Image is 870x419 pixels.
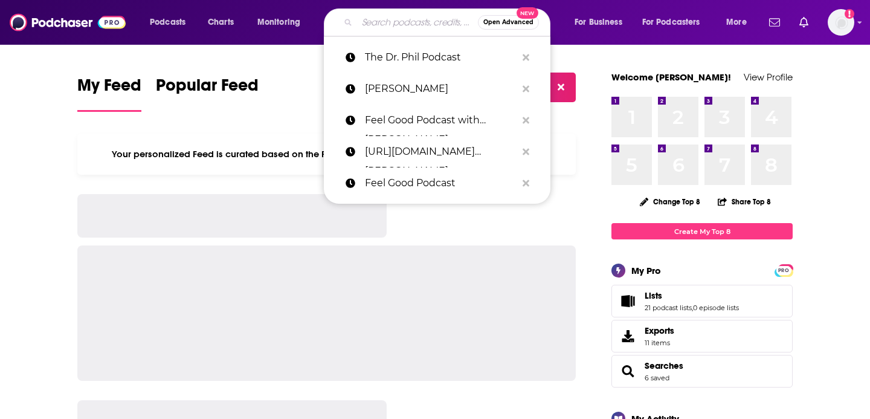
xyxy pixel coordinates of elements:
button: Open AdvancedNew [478,15,539,30]
a: Welcome [PERSON_NAME]! [611,71,731,83]
p: Feel Good Podcast with Kimberly Snyder [365,105,517,136]
span: For Podcasters [642,14,700,31]
span: Open Advanced [483,19,533,25]
span: 11 items [645,339,674,347]
a: Searches [645,360,683,371]
a: [URL][DOMAIN_NAME][PERSON_NAME] [324,136,550,167]
span: Logged in as megcassidy [828,9,854,36]
a: My Feed [77,75,141,112]
div: Your personalized Feed is curated based on the Podcasts, Creators, Users, and Lists that you Follow. [77,134,576,175]
div: My Pro [631,265,661,276]
a: Searches [616,363,640,380]
span: Lists [611,285,793,317]
button: open menu [141,13,201,32]
p: Kimberly Snyder [365,73,517,105]
a: Show notifications dropdown [764,12,785,33]
button: Show profile menu [828,9,854,36]
a: Lists [645,290,739,301]
span: Exports [645,325,674,336]
div: Search podcasts, credits, & more... [335,8,562,36]
a: 6 saved [645,374,669,382]
p: https://podcasts.apple.com/us/podcast/feel-good-podcast-with-kimberly-snyder/id1052960171 [365,136,517,167]
span: New [517,7,538,19]
a: PRO [776,265,791,274]
a: [PERSON_NAME] [324,73,550,105]
a: Create My Top 8 [611,223,793,239]
span: More [726,14,747,31]
img: Podchaser - Follow, Share and Rate Podcasts [10,11,126,34]
span: , [692,304,693,312]
button: open menu [249,13,316,32]
span: Exports [616,328,640,345]
button: Share Top 8 [717,190,772,213]
a: Feel Good Podcast [324,167,550,199]
a: 0 episode lists [693,304,739,312]
span: For Business [575,14,622,31]
a: The Dr. Phil Podcast [324,42,550,73]
button: open menu [718,13,762,32]
p: The Dr. Phil Podcast [365,42,517,73]
a: 21 podcast lists [645,304,692,312]
a: Popular Feed [156,75,259,112]
span: My Feed [77,75,141,103]
button: open menu [634,13,718,32]
img: User Profile [828,9,854,36]
input: Search podcasts, credits, & more... [357,13,478,32]
span: Popular Feed [156,75,259,103]
p: Feel Good Podcast [365,167,517,199]
a: Show notifications dropdown [794,12,813,33]
span: Monitoring [257,14,300,31]
svg: Add a profile image [845,9,854,19]
span: Charts [208,14,234,31]
a: Feel Good Podcast with [PERSON_NAME] [324,105,550,136]
span: Podcasts [150,14,185,31]
a: Exports [611,320,793,352]
a: View Profile [744,71,793,83]
span: Lists [645,290,662,301]
span: Searches [611,355,793,388]
button: open menu [566,13,637,32]
a: Lists [616,293,640,310]
span: PRO [776,266,791,275]
button: Change Top 8 [633,194,707,209]
a: Charts [200,13,241,32]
